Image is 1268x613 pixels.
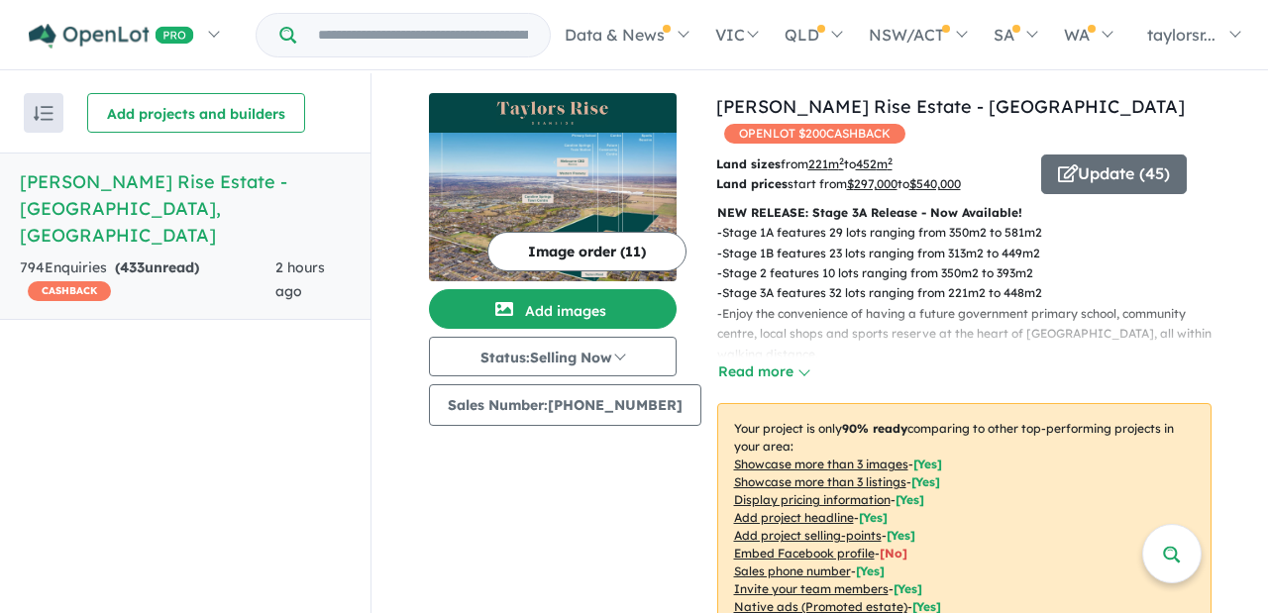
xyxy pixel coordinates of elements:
p: - Enjoy the convenience of having a future government primary school, community centre, local sho... [717,304,1227,364]
u: Add project selling-points [734,528,882,543]
u: $ 297,000 [847,176,898,191]
span: [ Yes ] [911,474,940,489]
b: Land prices [716,176,788,191]
u: Display pricing information [734,492,891,507]
span: to [844,156,893,171]
b: Land sizes [716,156,781,171]
span: CASHBACK [28,281,111,301]
u: Add project headline [734,510,854,525]
p: NEW RELEASE: Stage 3A Release - Now Available! [717,203,1212,223]
a: Taylors Rise Estate - Deanside LogoTaylors Rise Estate - Deanside [429,93,677,281]
button: Sales Number:[PHONE_NUMBER] [429,384,701,426]
p: - Stage 1B features 23 lots ranging from 313m2 to 449m2 [717,244,1227,263]
a: [PERSON_NAME] Rise Estate - [GEOGRAPHIC_DATA] [716,95,1185,118]
u: 221 m [808,156,844,171]
button: Add projects and builders [87,93,305,133]
u: Showcase more than 3 listings [734,474,906,489]
u: Sales phone number [734,563,851,578]
img: Openlot PRO Logo White [29,24,194,49]
span: [ Yes ] [913,457,942,471]
b: 90 % ready [842,421,907,436]
p: - Stage 2 features 10 lots ranging from 350m2 to 393m2 [717,263,1227,283]
p: - Stage 1A features 29 lots ranging from 350m2 to 581m2 [717,223,1227,243]
p: from [716,154,1026,174]
span: [ Yes ] [887,528,915,543]
img: sort.svg [34,106,53,121]
div: 794 Enquir ies [20,256,275,304]
sup: 2 [839,155,844,166]
span: taylorsr... [1147,25,1215,45]
sup: 2 [888,155,893,166]
u: 452 m [856,156,893,171]
button: Add images [429,289,677,329]
span: to [898,176,961,191]
button: Status:Selling Now [429,337,677,376]
img: Taylors Rise Estate - Deanside Logo [437,101,669,125]
span: 2 hours ago [275,258,325,300]
u: Invite your team members [734,581,889,596]
u: Embed Facebook profile [734,546,875,561]
img: Taylors Rise Estate - Deanside [429,133,677,281]
h5: [PERSON_NAME] Rise Estate - [GEOGRAPHIC_DATA] , [GEOGRAPHIC_DATA] [20,168,351,249]
p: - Stage 3A features 32 lots ranging from 221m2 to 448m2 [717,283,1227,303]
span: [ Yes ] [859,510,888,525]
input: Try estate name, suburb, builder or developer [300,14,546,56]
strong: ( unread) [115,258,199,276]
span: [ No ] [880,546,907,561]
span: [ Yes ] [894,581,922,596]
button: Image order (11) [487,232,687,271]
p: start from [716,174,1026,194]
button: Read more [717,360,810,383]
button: Update (45) [1041,154,1187,194]
span: [ Yes ] [896,492,924,507]
span: 433 [120,258,145,276]
span: OPENLOT $ 200 CASHBACK [724,124,905,144]
u: $ 540,000 [909,176,961,191]
span: [ Yes ] [856,563,885,578]
u: Showcase more than 3 images [734,457,908,471]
